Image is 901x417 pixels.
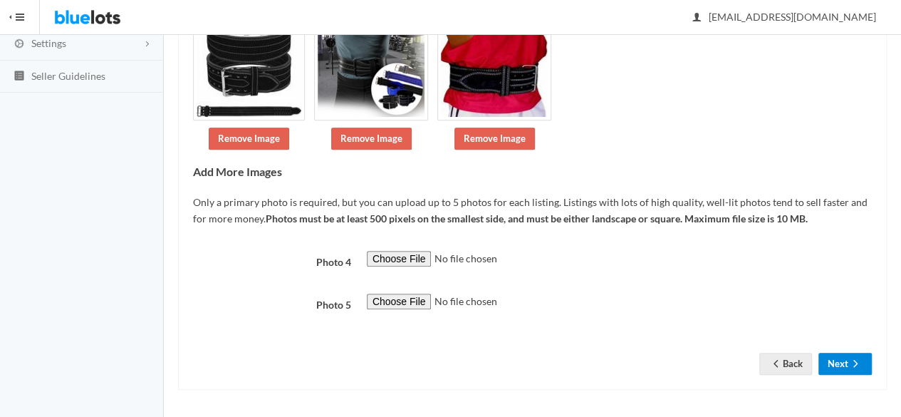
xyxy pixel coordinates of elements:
h4: Add More Images [193,165,872,178]
span: Settings [31,37,66,49]
b: Photos must be at least 500 pixels on the smallest side, and must be either landscape or square. ... [266,212,808,225]
a: Remove Image [454,128,535,150]
img: e0485799-1ee4-4e53-9d1e-33035f5d3c29-1672852233.jpg [437,6,551,120]
span: Seller Guidelines [31,70,105,82]
span: [EMAIL_ADDRESS][DOMAIN_NAME] [693,11,876,23]
a: Remove Image [331,128,412,150]
a: Remove Image [209,128,289,150]
ion-icon: arrow forward [848,358,863,371]
ion-icon: list box [12,70,26,83]
label: Photo 4 [185,251,359,271]
a: arrow backBack [759,353,812,375]
img: bb2bf421-fe0f-408b-8279-b4c71ef1f23c-1672852232.jpg [193,6,305,120]
p: Only a primary photo is required, but you can upload up to 5 photos for each listing. Listings wi... [193,195,872,227]
ion-icon: cog [12,38,26,51]
label: Photo 5 [185,294,359,314]
button: Nextarrow forward [818,353,872,375]
ion-icon: person [689,11,704,25]
img: 3757c603-9ac4-4675-ad78-26e040bacc54-1672852233.jpg [314,6,428,120]
ion-icon: arrow back [769,358,783,371]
